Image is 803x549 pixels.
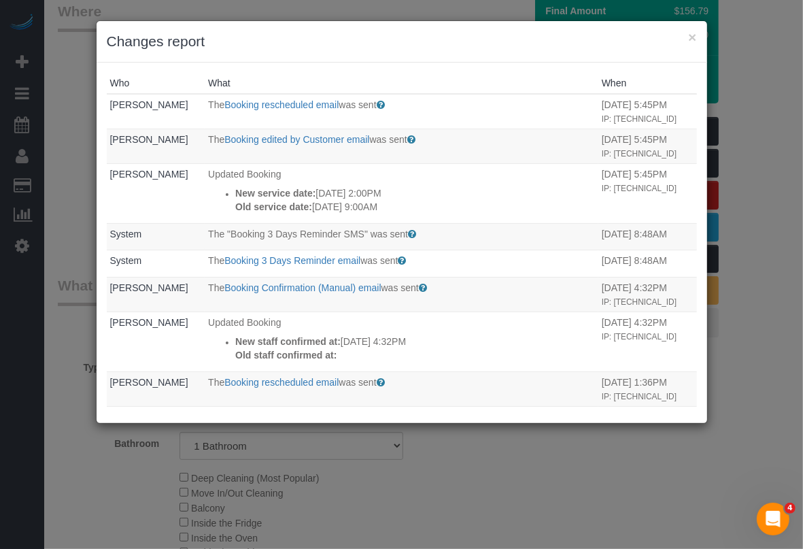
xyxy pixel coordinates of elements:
td: What [205,406,598,441]
td: Who [107,163,205,223]
a: [PERSON_NAME] [110,134,188,145]
td: Who [107,223,205,250]
td: What [205,129,598,163]
a: System [110,229,142,239]
td: When [598,371,697,406]
a: Booking edited by Customer email [224,134,369,145]
a: [PERSON_NAME] [110,282,188,293]
span: The [208,377,224,388]
small: IP: [TECHNICAL_ID] [602,297,677,307]
a: [PERSON_NAME] [110,412,188,422]
small: IP: [TECHNICAL_ID] [602,114,677,124]
h3: Changes report [107,31,697,52]
span: was sent [381,282,419,293]
span: was sent [370,134,407,145]
td: When [598,129,697,163]
p: [DATE] 4:32PM [235,335,595,348]
a: Booking rescheduled email [224,377,339,388]
small: IP: [TECHNICAL_ID] [602,149,677,159]
td: When [598,163,697,223]
a: [PERSON_NAME] [110,169,188,180]
td: Who [107,250,205,278]
a: [PERSON_NAME] [110,317,188,328]
th: When [598,73,697,94]
a: [PERSON_NAME] [110,377,188,388]
td: What [205,163,598,223]
td: Who [107,312,205,371]
a: Booking edited by Customer email [224,412,369,422]
span: The [208,99,224,110]
span: The [208,412,224,422]
strong: New service date: [235,188,315,199]
th: Who [107,73,205,94]
a: Booking rescheduled email [224,99,339,110]
td: Who [107,371,205,406]
small: IP: [TECHNICAL_ID] [602,332,677,342]
td: Who [107,277,205,312]
span: Updated Booking [208,317,281,328]
td: What [205,94,598,129]
td: When [598,250,697,278]
span: was sent [360,255,398,266]
span: The [208,282,224,293]
td: What [205,371,598,406]
td: Who [107,406,205,441]
small: IP: [TECHNICAL_ID] [602,392,677,401]
td: Who [107,129,205,163]
span: The [208,134,224,145]
td: What [205,250,598,278]
td: When [598,277,697,312]
td: What [205,312,598,371]
span: was sent [339,99,376,110]
strong: New staff confirmed at: [235,336,341,347]
a: Booking 3 Days Reminder email [224,255,360,266]
span: The "Booking 3 Days Reminder SMS" was sent [208,229,408,239]
span: 4 [785,503,796,514]
small: IP: [TECHNICAL_ID] [602,184,677,193]
td: When [598,312,697,371]
sui-modal: Changes report [97,21,707,423]
td: When [598,94,697,129]
p: [DATE] 2:00PM [235,186,595,200]
td: When [598,406,697,441]
button: × [688,30,696,44]
p: [DATE] 9:00AM [235,200,595,214]
td: What [205,223,598,250]
span: The [208,255,224,266]
strong: Old service date: [235,201,312,212]
a: System [110,255,142,266]
strong: Old staff confirmed at: [235,350,337,361]
a: [PERSON_NAME] [110,99,188,110]
iframe: Intercom live chat [757,503,789,535]
td: What [205,277,598,312]
span: was sent [339,377,376,388]
td: When [598,223,697,250]
td: Who [107,94,205,129]
th: What [205,73,598,94]
span: was sent [370,412,407,422]
span: Updated Booking [208,169,281,180]
a: Booking Confirmation (Manual) email [224,282,381,293]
